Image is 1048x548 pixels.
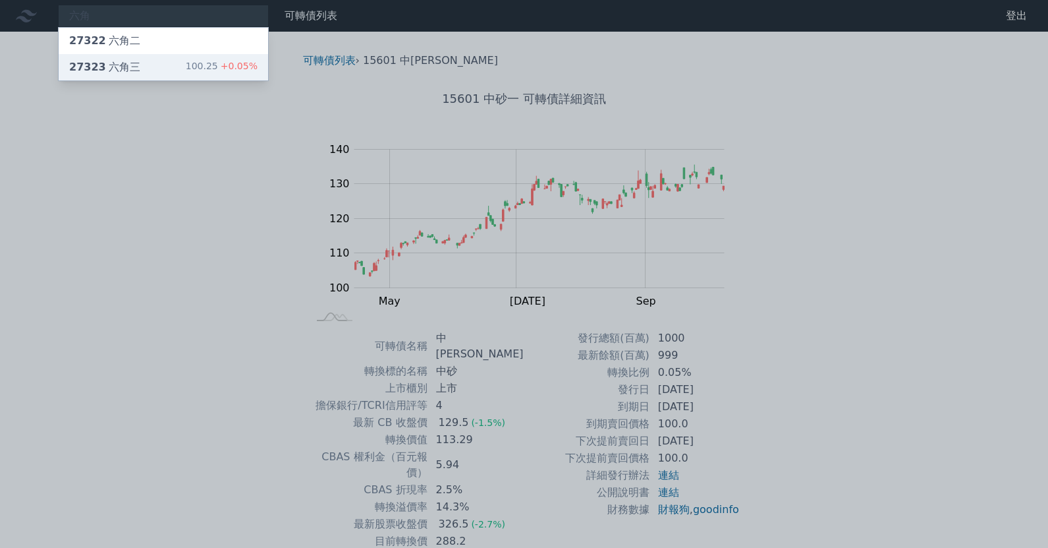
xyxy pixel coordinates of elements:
span: 27322 [69,34,106,47]
div: 六角二 [69,33,140,49]
div: 六角三 [69,59,140,75]
a: 27322六角二 [59,28,268,54]
span: 27323 [69,61,106,73]
span: +0.05% [218,61,258,71]
div: 100.25 [186,59,258,75]
a: 27323六角三 100.25+0.05% [59,54,268,80]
